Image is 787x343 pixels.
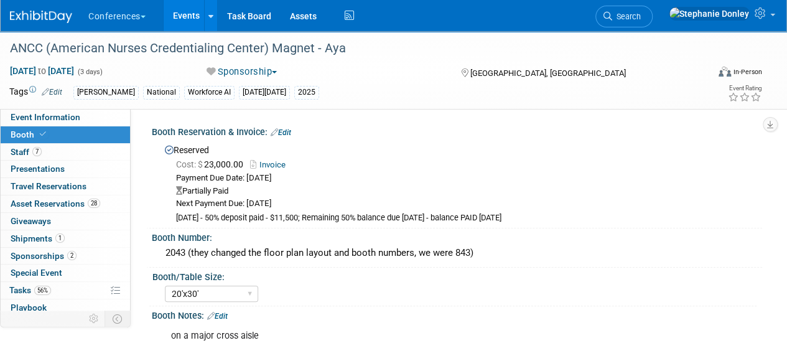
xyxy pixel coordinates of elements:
div: 2043 (they changed the floor plan layout and booth numbers, we were 843) [161,243,753,263]
a: Special Event [1,265,130,281]
div: [DATE] - 50% deposit paid - $11,500; Remaining 50% balance due [DATE] - balance PAID [DATE] [176,213,753,223]
a: Giveaways [1,213,130,230]
span: Asset Reservations [11,199,100,209]
a: Search [595,6,653,27]
a: Presentations [1,161,130,177]
a: Edit [207,312,228,321]
span: Booth [11,129,49,139]
span: Tasks [9,285,51,295]
div: Workforce AI [184,86,235,99]
a: Staff7 [1,144,130,161]
span: (3 days) [77,68,103,76]
span: Playbook [11,303,47,312]
a: Shipments1 [1,230,130,247]
span: Presentations [11,164,65,174]
span: to [36,66,48,76]
span: Shipments [11,233,65,243]
span: 56% [34,286,51,295]
div: Next Payment Due: [DATE] [176,198,753,210]
div: Booth Number: [152,228,762,244]
a: Invoice [250,160,292,169]
span: 1 [55,233,65,243]
div: [PERSON_NAME] [73,86,139,99]
img: Format-Inperson.png [719,67,731,77]
span: [DATE] [DATE] [9,65,75,77]
div: Reserved [161,141,753,224]
div: In-Person [733,67,762,77]
a: Asset Reservations28 [1,195,130,212]
span: Cost: $ [176,159,204,169]
div: Booth/Table Size: [152,268,757,283]
div: ANCC (American Nurses Credentialing Center) Magnet - Aya [6,37,698,60]
div: Event Rating [728,85,761,92]
span: 7 [32,147,42,156]
a: Edit [271,128,291,137]
div: Payment Due Date: [DATE] [176,172,753,184]
a: Travel Reservations [1,178,130,195]
span: 28 [88,199,100,208]
span: Travel Reservations [11,181,86,191]
span: Special Event [11,268,62,278]
div: 2025 [294,86,319,99]
a: Playbook [1,299,130,316]
td: Tags [9,85,62,100]
i: Booth reservation complete [40,131,46,138]
div: Event Format [652,65,762,83]
span: 23,000.00 [176,159,248,169]
span: Sponsorships [11,251,77,261]
span: Staff [11,147,42,157]
span: Event Information [11,112,80,122]
td: Toggle Event Tabs [105,311,131,327]
td: Personalize Event Tab Strip [83,311,105,327]
img: ExhibitDay [10,11,72,23]
a: Booth [1,126,130,143]
a: Tasks56% [1,282,130,299]
span: [GEOGRAPHIC_DATA], [GEOGRAPHIC_DATA] [470,68,625,78]
button: Sponsorship [202,65,282,78]
span: Search [612,12,641,21]
span: Giveaways [11,216,51,226]
img: Stephanie Donley [669,7,750,21]
div: [DATE][DATE] [239,86,290,99]
div: National [143,86,180,99]
a: Sponsorships2 [1,248,130,265]
a: Edit [42,88,62,96]
div: Partially Paid [176,186,753,197]
div: Booth Reservation & Invoice: [152,123,762,139]
span: 2 [67,251,77,260]
div: Booth Notes: [152,306,762,322]
a: Event Information [1,109,130,126]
